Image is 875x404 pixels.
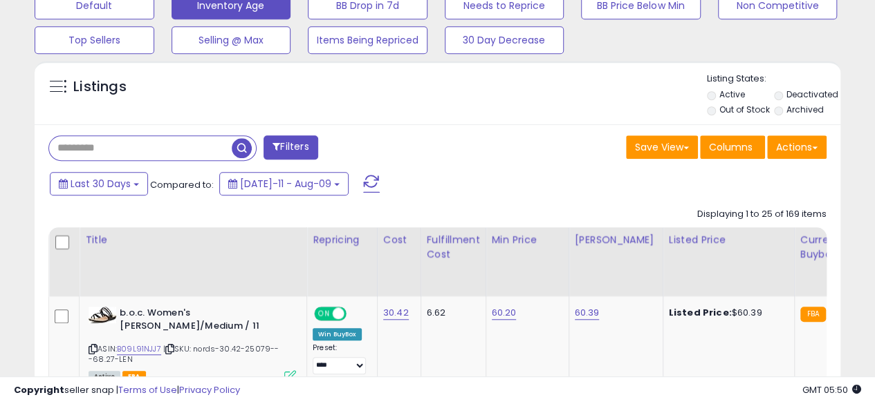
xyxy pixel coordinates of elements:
[172,26,291,54] button: Selling @ Max
[118,383,177,396] a: Terms of Use
[313,233,371,247] div: Repricing
[767,135,827,159] button: Actions
[85,233,301,247] div: Title
[626,135,698,159] button: Save View
[669,307,784,319] div: $60.39
[14,383,64,396] strong: Copyright
[383,306,409,320] a: 30.42
[669,233,789,247] div: Listed Price
[719,104,769,115] label: Out of Stock
[71,177,131,191] span: Last 30 Days
[800,233,872,262] div: Current Buybox Price
[264,135,317,160] button: Filters
[786,88,838,100] label: Deactivated
[575,233,657,247] div: [PERSON_NAME]
[427,307,475,319] div: 6.62
[344,308,367,320] span: OFF
[707,73,840,86] p: Listing States:
[89,343,279,364] span: | SKU: nords-30.42-25079---68.27-LEN
[150,178,214,191] span: Compared to:
[669,306,732,319] b: Listed Price:
[35,26,154,54] button: Top Sellers
[313,328,362,340] div: Win BuyBox
[240,177,331,191] span: [DATE]-11 - Aug-09
[50,172,148,195] button: Last 30 Days
[73,77,127,97] h5: Listings
[700,135,765,159] button: Columns
[445,26,564,54] button: 30 Day Decrease
[492,233,563,247] div: Min Price
[492,306,517,320] a: 60.20
[709,140,753,154] span: Columns
[383,233,415,247] div: Cost
[800,307,826,322] small: FBA
[802,383,861,396] span: 2025-09-9 05:50 GMT
[315,308,333,320] span: ON
[575,306,600,320] a: 60.39
[14,384,240,397] div: seller snap | |
[313,343,367,374] div: Preset:
[89,307,296,381] div: ASIN:
[308,26,427,54] button: Items Being Repriced
[427,233,480,262] div: Fulfillment Cost
[219,172,349,195] button: [DATE]-11 - Aug-09
[786,104,824,115] label: Archived
[89,307,116,323] img: 410pV7OS9fL._SL40_.jpg
[179,383,240,396] a: Privacy Policy
[719,88,744,100] label: Active
[117,343,161,355] a: B09L91NJJ7
[697,208,827,221] div: Displaying 1 to 25 of 169 items
[120,307,288,336] b: b.o.c. Women's [PERSON_NAME]/Medium / 11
